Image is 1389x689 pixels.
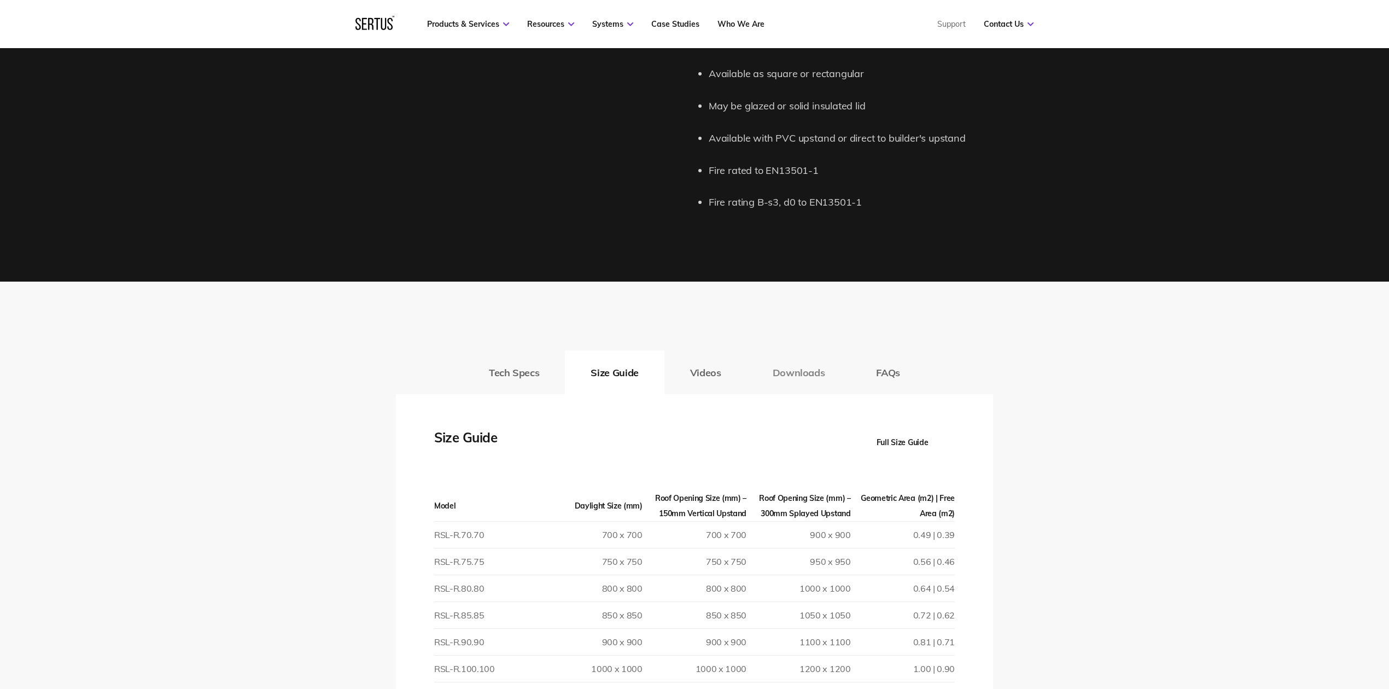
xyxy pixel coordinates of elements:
[538,656,642,682] td: 1000 x 1000
[434,427,544,458] div: Size Guide
[651,19,699,29] a: Case Studies
[643,575,746,602] td: 800 x 800
[851,522,955,548] td: 0.49 | 0.39
[538,548,642,575] td: 750 x 750
[527,19,574,29] a: Resources
[538,491,642,522] th: Daylight Size (mm)
[709,66,993,82] li: Available as square or rectangular
[746,548,850,575] td: 950 x 950
[538,575,642,602] td: 800 x 800
[463,351,565,394] button: Tech Specs
[643,629,746,656] td: 900 x 900
[709,163,993,179] li: Fire rated to EN13501-1
[717,19,764,29] a: Who We Are
[709,195,993,211] li: Fire rating B-s3, d0 to EN13501-1
[434,629,538,656] td: RSL-R.90.90
[709,98,993,114] li: May be glazed or solid insulated lid
[746,656,850,682] td: 1200 x 1200
[851,548,955,575] td: 0.56 | 0.46
[592,19,633,29] a: Systems
[434,548,538,575] td: RSL-R.75.75
[434,575,538,602] td: RSL-R.80.80
[434,602,538,629] td: RSL-R.85.85
[851,656,955,682] td: 1.00 | 0.90
[427,19,509,29] a: Products & Services
[747,351,851,394] button: Downloads
[746,629,850,656] td: 1100 x 1100
[643,656,746,682] td: 1000 x 1000
[643,602,746,629] td: 850 x 850
[850,351,926,394] button: FAQs
[851,602,955,629] td: 0.72 | 0.62
[538,629,642,656] td: 900 x 900
[434,522,538,548] td: RSL-R.70.70
[709,131,993,147] li: Available with PVC upstand or direct to builder's upstand
[937,19,966,29] a: Support
[851,575,955,602] td: 0.64 | 0.54
[434,491,538,522] th: Model
[851,491,955,522] th: Geometric Area (m2) | Free Area (m2)
[746,602,850,629] td: 1050 x 1050
[746,522,850,548] td: 900 x 900
[746,575,850,602] td: 1000 x 1000
[664,351,747,394] button: Videos
[850,427,955,458] button: Full Size Guide
[538,522,642,548] td: 700 x 700
[643,548,746,575] td: 750 x 750
[538,602,642,629] td: 850 x 850
[984,19,1034,29] a: Contact Us
[746,491,850,522] th: Roof Opening Size (mm) – 300mm Splayed Upstand
[851,629,955,656] td: 0.81 | 0.71
[434,656,538,682] td: RSL-R.100.100
[643,522,746,548] td: 700 x 700
[643,491,746,522] th: Roof Opening Size (mm) – 150mm Vertical Upstand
